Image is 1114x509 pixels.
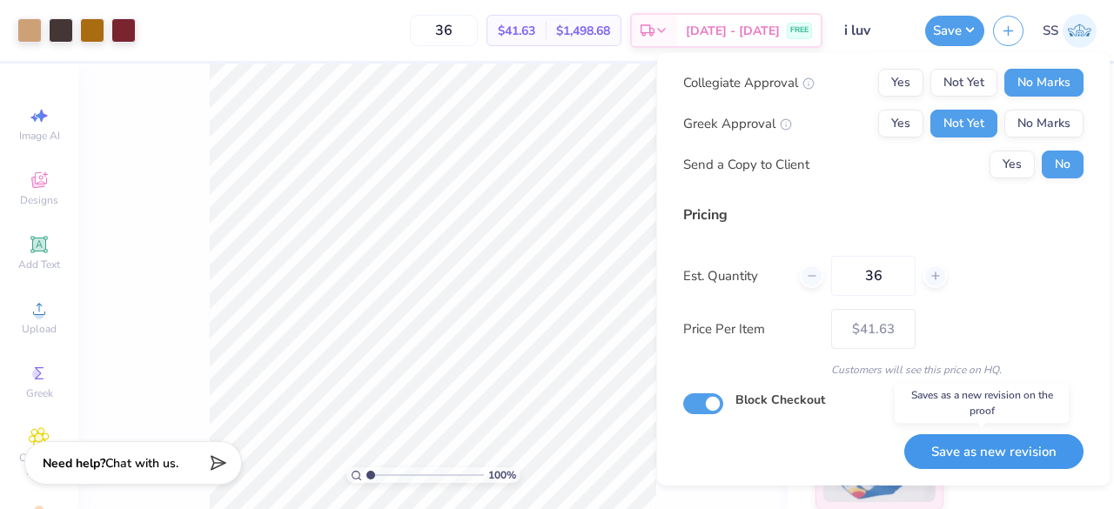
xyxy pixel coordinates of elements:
[878,110,923,137] button: Yes
[18,258,60,271] span: Add Text
[683,362,1084,378] div: Customers will see this price on HQ.
[105,455,178,472] span: Chat with us.
[556,22,610,40] span: $1,498.68
[22,322,57,336] span: Upload
[1043,21,1058,41] span: SS
[1004,69,1084,97] button: No Marks
[831,256,916,296] input: – –
[831,13,916,48] input: Untitled Design
[683,265,787,285] label: Est. Quantity
[488,467,516,483] span: 100 %
[990,151,1035,178] button: Yes
[1043,14,1097,48] a: SS
[19,129,60,143] span: Image AI
[683,154,809,174] div: Send a Copy to Client
[43,455,105,472] strong: Need help?
[1063,14,1097,48] img: Sonia Seth
[686,22,780,40] span: [DATE] - [DATE]
[683,113,792,133] div: Greek Approval
[26,386,53,400] span: Greek
[790,24,809,37] span: FREE
[683,204,1084,225] div: Pricing
[878,69,923,97] button: Yes
[904,433,1084,469] button: Save as new revision
[735,391,825,409] label: Block Checkout
[930,69,997,97] button: Not Yet
[20,193,58,207] span: Designs
[1042,151,1084,178] button: No
[895,383,1069,423] div: Saves as a new revision on the proof
[683,72,815,92] div: Collegiate Approval
[498,22,535,40] span: $41.63
[410,15,478,46] input: – –
[925,16,984,46] button: Save
[930,110,997,137] button: Not Yet
[9,451,70,479] span: Clipart & logos
[683,318,818,338] label: Price Per Item
[1004,110,1084,137] button: No Marks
